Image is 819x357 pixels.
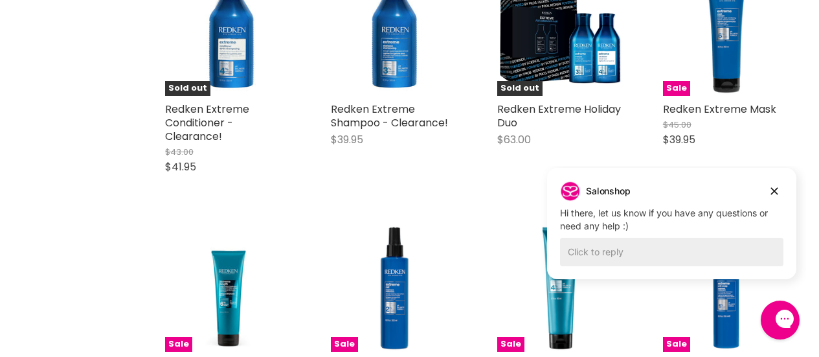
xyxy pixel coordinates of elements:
a: Redken Extreme Conditioner - Clearance! [165,102,249,144]
span: $39.95 [331,132,363,147]
img: Redken Extreme CAT Protein Reconstructing Hair Treatment Spray [331,225,458,352]
span: $45.00 [663,119,691,131]
span: Sale [331,337,358,352]
span: Sale [165,337,192,352]
span: $63.00 [497,132,531,147]
a: Redken Extreme Shampoo - Clearance! [331,102,448,130]
span: $39.95 [663,132,695,147]
img: Redken Extreme Length Triple Action Treatment [165,225,292,352]
iframe: Gorgias live chat messenger [754,296,806,344]
img: Redken Extreme Length Leave-In Sealer [497,225,624,352]
span: Sale [497,337,524,352]
a: Redken Extreme CAT Protein Reconstructing Hair Treatment SpraySale [331,225,458,352]
a: Redken Extreme Length Triple Action TreatmentSale [165,225,292,352]
a: Redken Extreme Mask [663,102,776,117]
span: Sale [663,81,690,96]
span: Sold out [165,81,210,96]
a: Redken Extreme Length Leave-In SealerSale [497,225,624,352]
span: $43.00 [165,146,194,158]
span: Sale [663,337,690,352]
span: $41.95 [165,159,196,174]
span: Sold out [497,81,543,96]
iframe: Gorgias live chat campaigns [537,166,806,299]
a: Redken Extreme Holiday Duo [497,102,621,130]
